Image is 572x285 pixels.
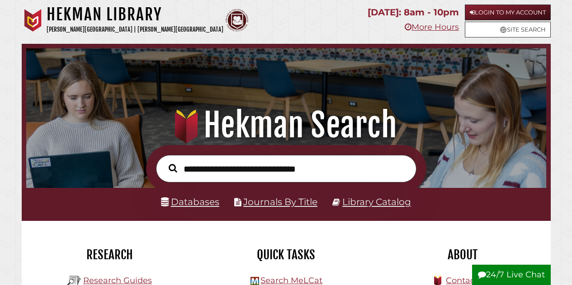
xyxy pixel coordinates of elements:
[405,22,459,32] a: More Hours
[169,164,177,173] i: Search
[28,247,191,262] h2: Research
[381,247,544,262] h2: About
[22,9,44,32] img: Calvin University
[164,162,182,175] button: Search
[34,105,537,145] h1: Hekman Search
[205,247,368,262] h2: Quick Tasks
[465,22,551,37] a: Site Search
[47,24,223,35] p: [PERSON_NAME][GEOGRAPHIC_DATA] | [PERSON_NAME][GEOGRAPHIC_DATA]
[47,5,223,24] h1: Hekman Library
[342,196,411,207] a: Library Catalog
[368,5,459,20] p: [DATE]: 8am - 10pm
[465,5,551,20] a: Login to My Account
[243,196,317,207] a: Journals By Title
[226,9,248,32] img: Calvin Theological Seminary
[161,196,219,207] a: Databases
